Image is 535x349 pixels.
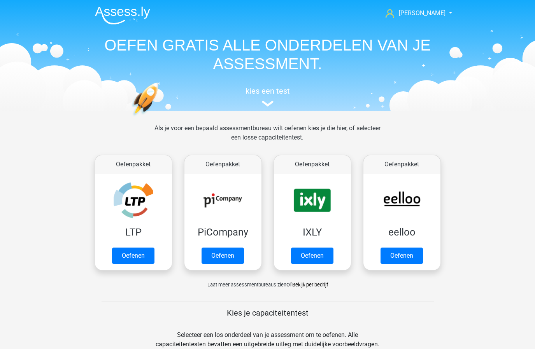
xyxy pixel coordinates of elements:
[89,86,447,96] h5: kies een test
[89,86,447,107] a: kies een test
[95,6,150,24] img: Assessly
[262,101,274,106] img: assessment
[382,9,446,18] a: [PERSON_NAME]
[381,248,423,264] a: Oefenen
[399,9,446,17] span: [PERSON_NAME]
[291,248,333,264] a: Oefenen
[148,124,387,152] div: Als je voor een bepaald assessmentbureau wilt oefenen kies je die hier, of selecteer een losse ca...
[112,248,154,264] a: Oefenen
[89,274,447,289] div: of
[292,282,328,288] a: Bekijk per bedrijf
[89,36,447,73] h1: OEFEN GRATIS ALLE ONDERDELEN VAN JE ASSESSMENT.
[207,282,286,288] span: Laat meer assessmentbureaus zien
[102,308,434,318] h5: Kies je capaciteitentest
[202,248,244,264] a: Oefenen
[132,82,189,153] img: oefenen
